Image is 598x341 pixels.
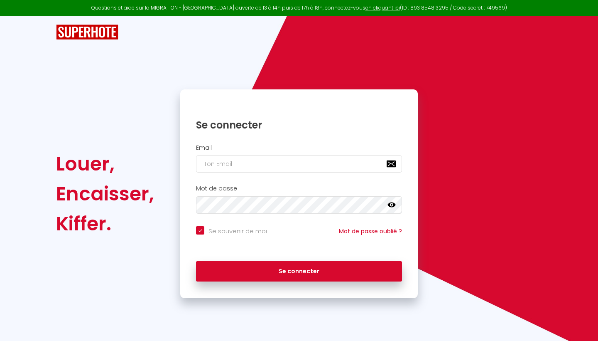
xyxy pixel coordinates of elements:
[56,179,154,209] div: Encaisser,
[339,227,402,235] a: Mot de passe oublié ?
[56,25,118,40] img: SuperHote logo
[196,144,402,151] h2: Email
[196,261,402,282] button: Se connecter
[196,185,402,192] h2: Mot de passe
[365,4,400,11] a: en cliquant ici
[56,209,154,239] div: Kiffer.
[56,149,154,179] div: Louer,
[196,119,402,131] h1: Se connecter
[196,155,402,173] input: Ton Email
